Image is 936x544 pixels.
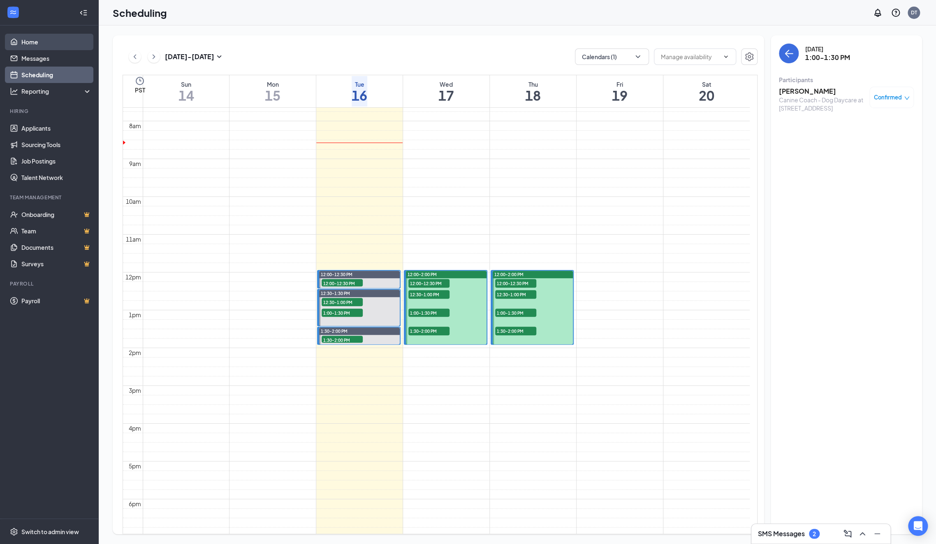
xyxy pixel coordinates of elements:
input: Manage availability [661,52,719,61]
div: 9am [127,159,143,168]
div: Hiring [10,108,90,115]
button: ChevronRight [148,51,160,63]
svg: QuestionInfo [891,8,901,18]
a: OnboardingCrown [21,206,92,223]
span: PST [135,86,145,94]
a: TeamCrown [21,223,92,239]
svg: Notifications [873,8,883,18]
svg: ChevronLeft [131,52,139,62]
div: Open Intercom Messenger [908,516,928,536]
div: Wed [438,80,454,88]
button: ComposeMessage [841,527,854,540]
span: 12:00-12:30 PM [321,272,352,277]
a: September 16, 2025 [350,75,369,107]
svg: ChevronUp [857,529,867,539]
h1: 17 [438,88,454,102]
div: Tue [352,80,367,88]
span: 12:30-1:00 PM [495,290,536,298]
button: ChevronLeft [129,51,141,63]
a: Job Postings [21,153,92,169]
a: September 17, 2025 [437,75,456,107]
a: PayrollCrown [21,293,92,309]
span: down [904,95,910,101]
svg: Minimize [872,529,882,539]
span: 1:00-1:30 PM [322,309,363,317]
a: September 18, 2025 [524,75,542,107]
div: Sun [178,80,194,88]
span: 12:00-2:00 PM [494,272,524,277]
span: 1:30-2:00 PM [321,328,348,334]
h1: 15 [265,88,280,102]
div: 3pm [127,386,143,395]
span: 12:00-12:30 PM [322,279,363,287]
div: 5pm [127,461,143,470]
button: Calendars (1)ChevronDown [575,48,649,65]
button: back-button [779,44,799,63]
h3: 1:00-1:30 PM [805,53,850,62]
a: DocumentsCrown [21,239,92,256]
span: 12:00-12:30 PM [408,279,449,287]
svg: Settings [10,528,18,536]
span: 1:30-2:00 PM [408,327,449,335]
button: ChevronUp [856,527,869,540]
div: Reporting [21,87,92,95]
span: 12:00-2:00 PM [408,272,437,277]
div: Mon [265,80,280,88]
svg: ChevronDown [634,53,642,61]
div: [DATE] [805,45,850,53]
svg: Analysis [10,87,18,95]
div: 10am [124,197,143,206]
div: 8am [127,121,143,130]
div: Fri [612,80,628,88]
span: 12:00-12:30 PM [495,279,536,287]
svg: ComposeMessage [843,529,853,539]
div: 12pm [124,272,143,281]
a: September 19, 2025 [610,75,629,107]
svg: ChevronRight [150,52,158,62]
h1: 18 [525,88,541,102]
svg: Collapse [79,9,88,17]
a: September 20, 2025 [697,75,716,107]
svg: WorkstreamLogo [9,8,17,16]
div: DT [911,9,917,16]
a: Scheduling [21,67,92,83]
span: 1:00-1:30 PM [495,309,536,317]
div: Thu [525,80,541,88]
h1: 20 [699,88,714,102]
a: September 14, 2025 [176,75,195,107]
span: 12:30-1:30 PM [321,290,350,296]
div: Canine Coach - Dog Daycare at [STREET_ADDRESS] [779,96,865,112]
span: 1:30-2:00 PM [322,336,363,344]
button: Minimize [871,527,884,540]
a: Sourcing Tools [21,136,92,153]
div: 6pm [127,499,143,508]
button: Settings [741,48,758,65]
svg: ChevronDown [723,53,729,60]
span: 1:00-1:30 PM [408,309,449,317]
h1: 14 [178,88,194,102]
h1: 19 [612,88,628,102]
h3: [DATE] - [DATE] [165,52,214,61]
span: 1:30-2:00 PM [495,327,536,335]
span: 12:30-1:00 PM [408,290,449,298]
div: Payroll [10,280,90,287]
div: Participants [779,76,914,84]
div: Sat [699,80,714,88]
div: 11am [124,235,143,244]
div: 4pm [127,424,143,433]
svg: Settings [744,52,754,62]
a: SurveysCrown [21,256,92,272]
a: Messages [21,50,92,67]
h3: SMS Messages [758,529,805,538]
h3: [PERSON_NAME] [779,87,865,96]
div: Team Management [10,194,90,201]
a: Applicants [21,120,92,136]
svg: ArrowLeft [784,48,794,58]
div: 2pm [127,348,143,357]
div: Switch to admin view [21,528,79,536]
span: 12:30-1:00 PM [322,298,363,306]
svg: Clock [135,76,145,86]
svg: SmallChevronDown [214,52,224,62]
span: Confirmed [874,93,902,101]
